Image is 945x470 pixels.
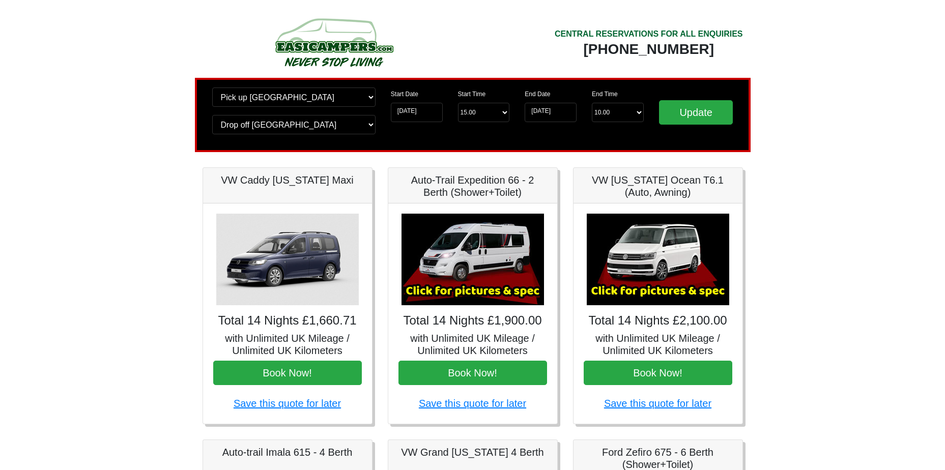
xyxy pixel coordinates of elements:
h5: with Unlimited UK Mileage / Unlimited UK Kilometers [213,332,362,357]
h5: Auto-trail Imala 615 - 4 Berth [213,446,362,458]
button: Book Now! [398,361,547,385]
input: Update [659,100,733,125]
h4: Total 14 Nights £2,100.00 [584,313,732,328]
h4: Total 14 Nights £1,900.00 [398,313,547,328]
button: Book Now! [584,361,732,385]
h5: VW Caddy [US_STATE] Maxi [213,174,362,186]
h5: VW [US_STATE] Ocean T6.1 (Auto, Awning) [584,174,732,198]
h4: Total 14 Nights £1,660.71 [213,313,362,328]
a: Save this quote for later [604,398,711,409]
a: Save this quote for later [234,398,341,409]
h5: with Unlimited UK Mileage / Unlimited UK Kilometers [398,332,547,357]
h5: with Unlimited UK Mileage / Unlimited UK Kilometers [584,332,732,357]
label: Start Date [391,90,418,99]
a: Save this quote for later [419,398,526,409]
h5: VW Grand [US_STATE] 4 Berth [398,446,547,458]
input: Return Date [525,103,577,122]
label: End Time [592,90,618,99]
div: CENTRAL RESERVATIONS FOR ALL ENQUIRIES [555,28,743,40]
img: VW Caddy California Maxi [216,214,359,305]
button: Book Now! [213,361,362,385]
label: Start Time [458,90,486,99]
input: Start Date [391,103,443,122]
h5: Auto-Trail Expedition 66 - 2 Berth (Shower+Toilet) [398,174,547,198]
img: VW California Ocean T6.1 (Auto, Awning) [587,214,729,305]
img: campers-checkout-logo.png [237,14,431,70]
div: [PHONE_NUMBER] [555,40,743,58]
img: Auto-Trail Expedition 66 - 2 Berth (Shower+Toilet) [402,214,544,305]
label: End Date [525,90,550,99]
